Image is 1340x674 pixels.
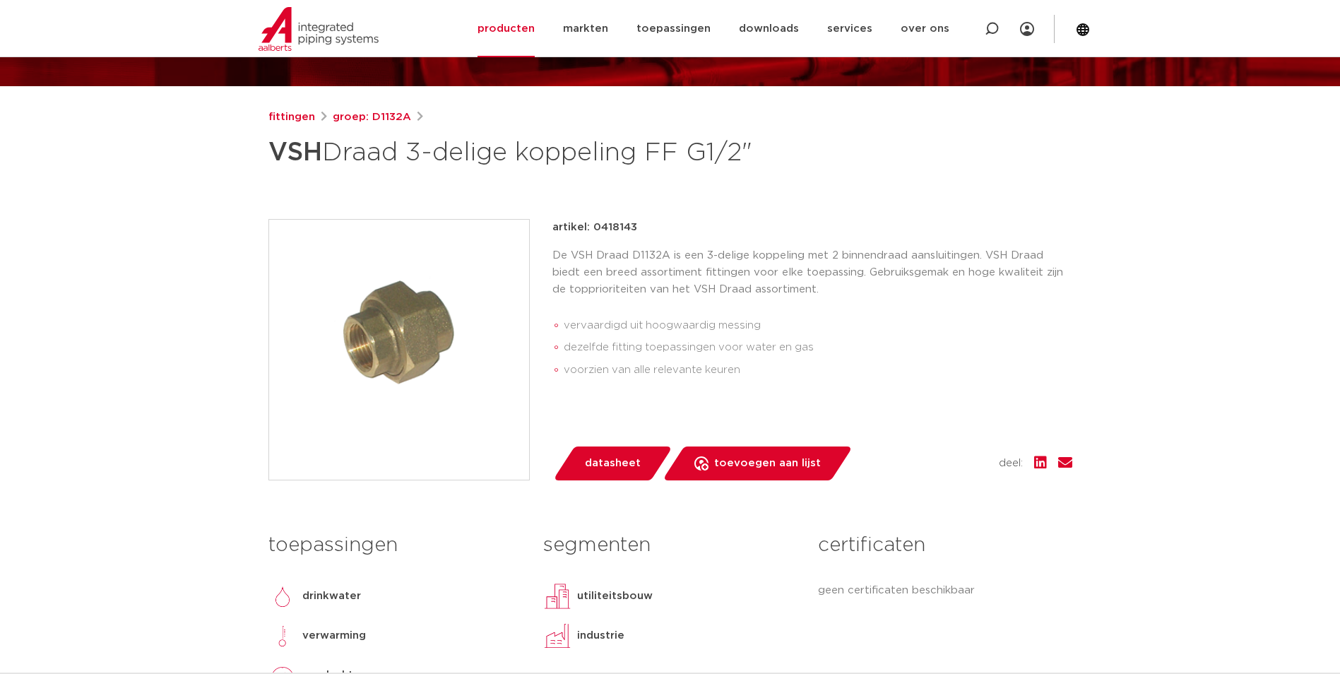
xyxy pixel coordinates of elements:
[268,531,522,560] h3: toepassingen
[268,109,315,126] a: fittingen
[302,588,361,605] p: drinkwater
[564,336,1072,359] li: dezelfde fitting toepassingen voor water en gas
[552,447,672,480] a: datasheet
[818,582,1072,599] p: geen certificaten beschikbaar
[818,531,1072,560] h3: certificaten
[585,452,641,475] span: datasheet
[333,109,411,126] a: groep: D1132A
[268,131,799,174] h1: Draad 3-delige koppeling FF G1/2"
[999,455,1023,472] span: deel:
[543,582,571,610] img: utiliteitsbouw
[577,627,624,644] p: industrie
[564,359,1072,382] li: voorzien van alle relevante keuren
[552,247,1072,298] p: De VSH Draad D1132A is een 3-delige koppeling met 2 binnendraad aansluitingen. VSH Draad biedt ee...
[543,622,571,650] img: industrie
[269,220,529,480] img: Product Image for VSH Draad 3-delige koppeling FF G1/2"
[714,452,821,475] span: toevoegen aan lijst
[268,622,297,650] img: verwarming
[268,140,322,165] strong: VSH
[543,531,797,560] h3: segmenten
[302,627,366,644] p: verwarming
[577,588,653,605] p: utiliteitsbouw
[268,582,297,610] img: drinkwater
[552,219,637,236] p: artikel: 0418143
[564,314,1072,337] li: vervaardigd uit hoogwaardig messing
